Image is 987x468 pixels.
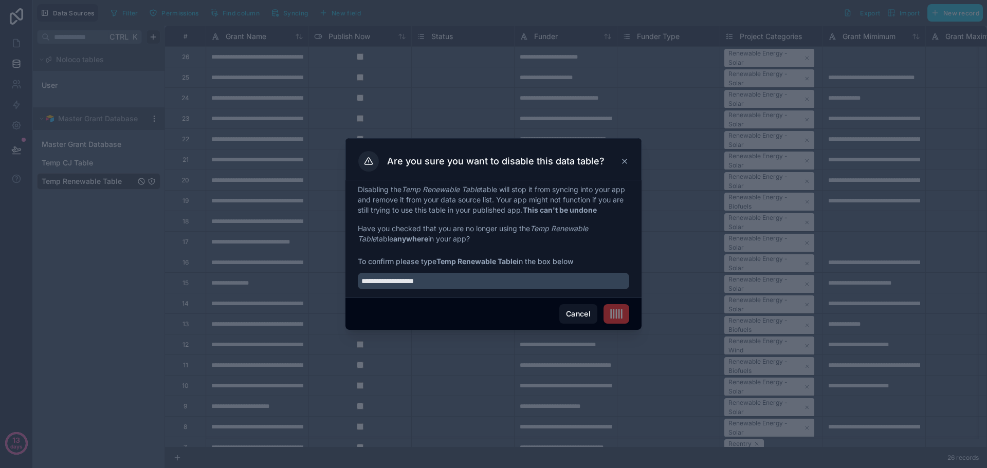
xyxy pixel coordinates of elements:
[401,185,480,194] em: Temp Renewable Table
[393,234,428,243] strong: anywhere
[358,184,629,215] p: Disabling the table will stop it from syncing into your app and remove it from your data source l...
[523,205,597,214] strong: This can't be undone
[358,223,629,244] p: Have you checked that you are no longer using the table in your app?
[436,257,517,266] strong: Temp Renewable Table
[559,304,597,324] button: Cancel
[358,256,629,267] span: To confirm please type in the box below
[387,155,605,167] h3: Are you sure you want to disable this data table?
